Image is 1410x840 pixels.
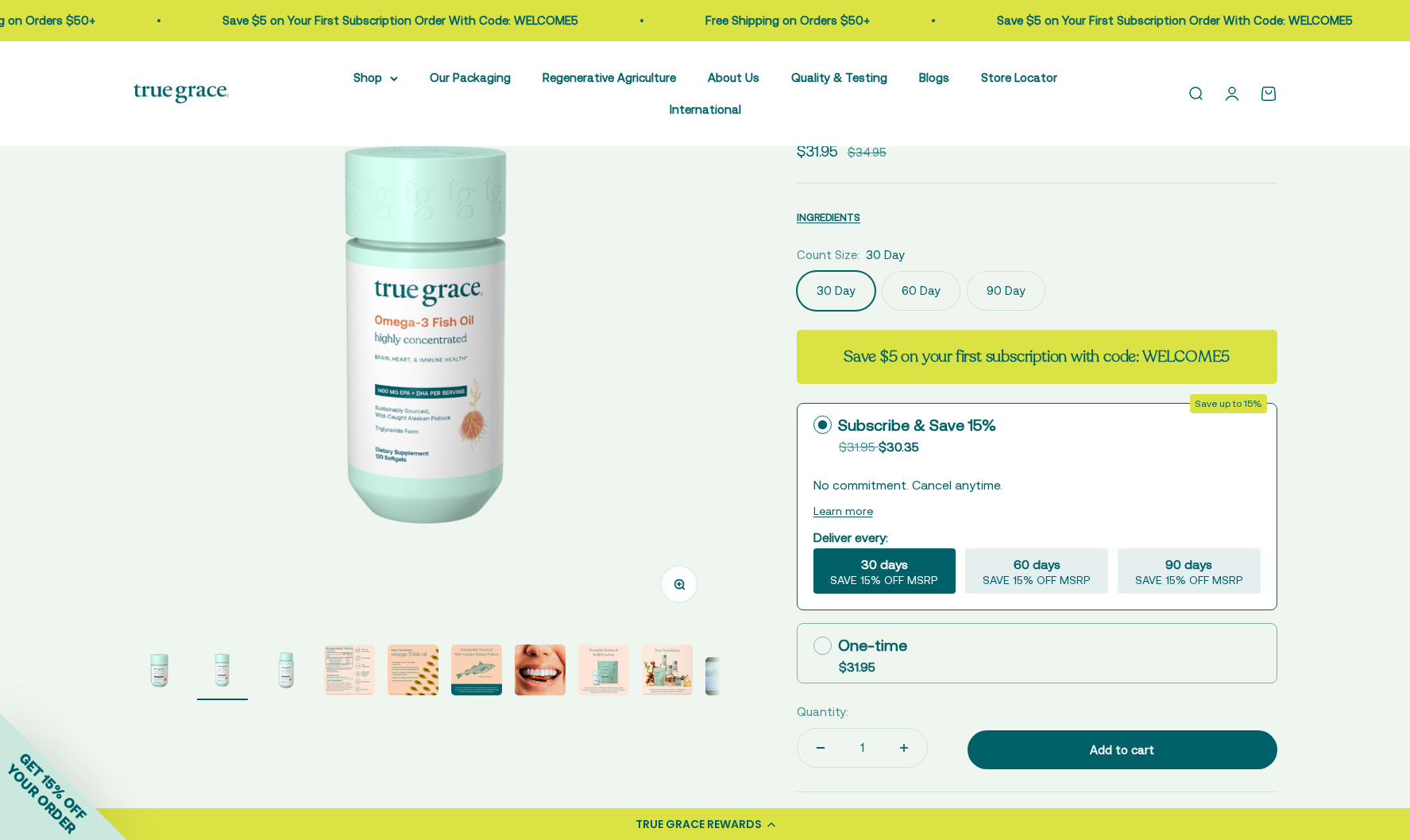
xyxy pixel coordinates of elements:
button: Go to item 10 [705,657,756,700]
a: Free Shipping on Orders $50+ [705,14,870,27]
img: Omega-3 Fish Oil for Brain, Heart, and Immune Health* Sustainably sourced, wild-caught Alaskan fi... [133,645,184,695]
button: Go to item 5 [388,645,438,700]
img: We source our fish oil from Alaskan Pollock that have been freshly caught for human consumption i... [324,645,375,695]
a: Quality & Testing [791,71,887,84]
img: - Sustainably sourced, wild-caught Alaskan fish - Provides 1400 mg of the essential fatty Acids E... [388,645,438,695]
button: Go to item 3 [261,645,311,700]
span: YOUR ORDER [3,761,79,837]
button: Go to item 9 [642,645,693,700]
div: TRUE GRACE REWARDS [635,816,762,833]
a: Regenerative Agriculture [543,71,676,84]
button: Go to item 1 [133,645,184,700]
summary: Shop [353,68,398,87]
button: Increase quantity [881,729,927,767]
button: Add to cart [968,730,1277,770]
p: Save $5 on Your First Subscription Order With Code: WELCOME5 [222,11,578,30]
legend: Count Size: [797,246,860,265]
label: Quantity: [797,703,848,722]
button: Go to item 2 [197,645,248,700]
img: Alaskan Pollock live a short life and do not bio-accumulate heavy metals and toxins the way older... [515,645,566,695]
a: Store Locator [981,71,1057,84]
button: Go to item 7 [515,645,566,700]
button: Go to item 8 [578,645,629,700]
strong: Save $5 on your first subscription with code: WELCOME5 [844,346,1230,367]
sale-price: $31.95 [797,139,838,163]
img: Our fish oil is traceable back to the specific fishery it came form, so you can check that it mee... [451,645,502,695]
img: Our full product line provides a robust and comprehensive offering for a true foundation of healt... [642,645,693,695]
a: Our Packaging [430,71,511,84]
img: Omega-3 Fish Oil [197,645,248,695]
div: Add to cart [999,741,1246,760]
img: Omega-3 Fish Oil [261,645,311,695]
p: Save $5 on Your First Subscription Order With Code: WELCOME5 [997,11,1353,30]
a: International [670,103,741,116]
button: INGREDIENTS [797,207,860,226]
button: Go to item 6 [451,645,502,700]
compare-at-price: $34.95 [848,143,887,162]
span: INGREDIENTS [797,211,860,223]
img: Omega-3 Fish Oil [133,38,720,625]
button: Go to item 4 [324,645,375,700]
span: GET 15% OFF [16,749,90,823]
img: When you opt for our refill pouches instead of buying a whole new bottle every time you buy suppl... [578,645,629,695]
span: 30 Day [866,246,905,265]
a: About Us [708,71,759,84]
a: Blogs [919,71,949,84]
button: Decrease quantity [798,729,844,767]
